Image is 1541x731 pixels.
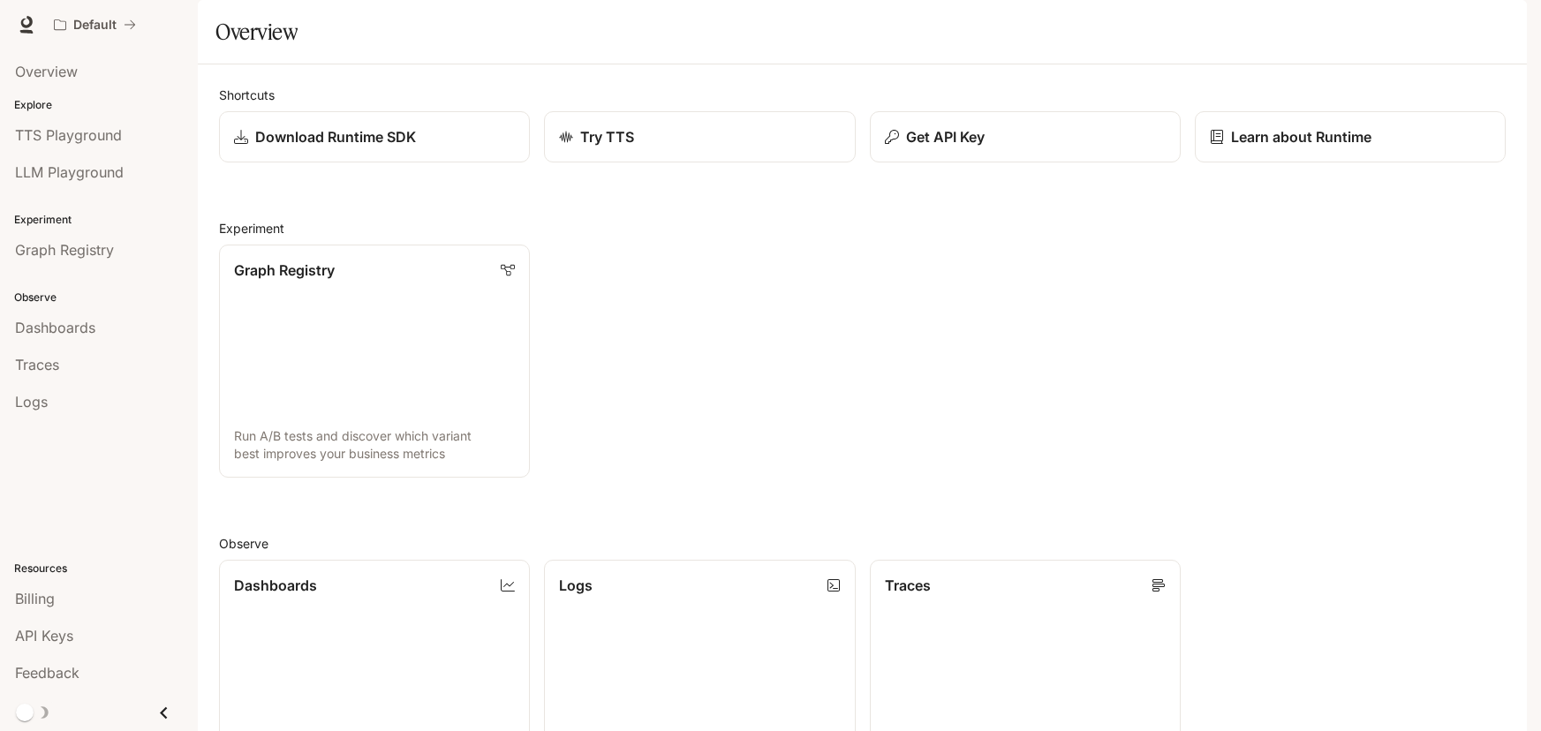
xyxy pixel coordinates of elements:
h2: Shortcuts [219,86,1506,104]
p: Traces [885,575,931,596]
a: Download Runtime SDK [219,111,530,162]
a: Learn about Runtime [1195,111,1506,162]
button: All workspaces [46,7,144,42]
p: Graph Registry [234,260,335,281]
p: Learn about Runtime [1231,126,1371,147]
a: Graph RegistryRun A/B tests and discover which variant best improves your business metrics [219,245,530,478]
a: Try TTS [544,111,855,162]
p: Get API Key [906,126,985,147]
p: Download Runtime SDK [255,126,416,147]
p: Try TTS [580,126,634,147]
p: Logs [559,575,593,596]
p: Run A/B tests and discover which variant best improves your business metrics [234,427,515,463]
h1: Overview [215,14,298,49]
h2: Observe [219,534,1506,553]
h2: Experiment [219,219,1506,237]
button: Get API Key [870,111,1181,162]
p: Dashboards [234,575,317,596]
p: Default [73,18,117,33]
